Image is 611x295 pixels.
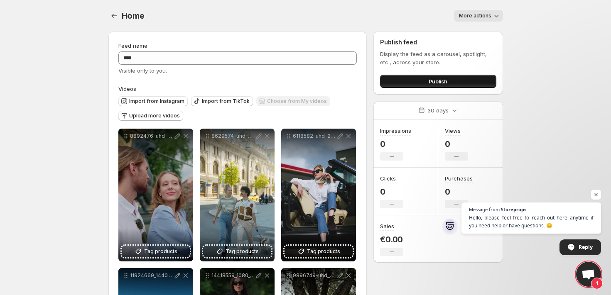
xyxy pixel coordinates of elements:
h3: Views [445,127,461,135]
h3: Clicks [380,174,396,183]
button: Tag products [203,246,271,257]
span: Home [122,11,145,21]
button: Import from TikTok [191,96,253,106]
p: 8892476-uhd_2160_4096_25fps [130,133,173,139]
p: 0 [380,187,403,197]
span: Publish [429,77,447,85]
p: 11924669_1440_2560_30fps [130,272,173,279]
h3: Sales [380,222,394,230]
button: Publish [380,75,496,88]
span: Message from [469,207,500,212]
div: 8629574-uhd_2160_4096_25fpsTag products [200,129,275,261]
p: 8629574-uhd_2160_4096_25fps [211,133,255,139]
span: Upload more videos [129,112,180,119]
span: Hello, please feel free to reach out here anytime if you need help or have questions. 😊 [469,214,594,229]
p: 9896749-uhd_2160_4096_25fps [293,272,336,279]
p: 6118582-uhd_2160_4096_25fps [293,133,336,139]
span: Import from Instagram [129,98,184,105]
span: Videos [118,85,136,92]
div: Open chat [576,262,601,287]
span: Tag products [307,247,340,256]
button: Tag products [122,246,190,257]
button: Tag products [285,246,353,257]
button: Upload more videos [118,111,183,121]
span: Tag products [144,247,177,256]
p: 0 [445,187,473,197]
span: 1 [591,278,603,289]
button: Settings [108,10,120,22]
span: Visible only to you. [118,67,167,74]
span: Feed name [118,42,147,49]
h3: Impressions [380,127,411,135]
h2: Publish feed [380,38,496,46]
span: Import from TikTok [202,98,250,105]
span: Reply [579,240,593,254]
p: 0 [445,139,468,149]
span: Storeprops [501,207,526,212]
button: Import from Instagram [118,96,188,106]
p: 30 days [427,106,449,115]
p: 0 [380,139,411,149]
p: Display the feed as a carousel, spotlight, etc., across your store. [380,50,496,66]
span: Tag products [226,247,259,256]
h3: Purchases [445,174,473,183]
div: 8892476-uhd_2160_4096_25fpsTag products [118,129,193,261]
span: More actions [459,12,491,19]
div: 6118582-uhd_2160_4096_25fpsTag products [281,129,356,261]
p: €0.00 [380,234,403,244]
button: More actions [454,10,503,22]
p: 14418559_1080_1920_30fps [211,272,255,279]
